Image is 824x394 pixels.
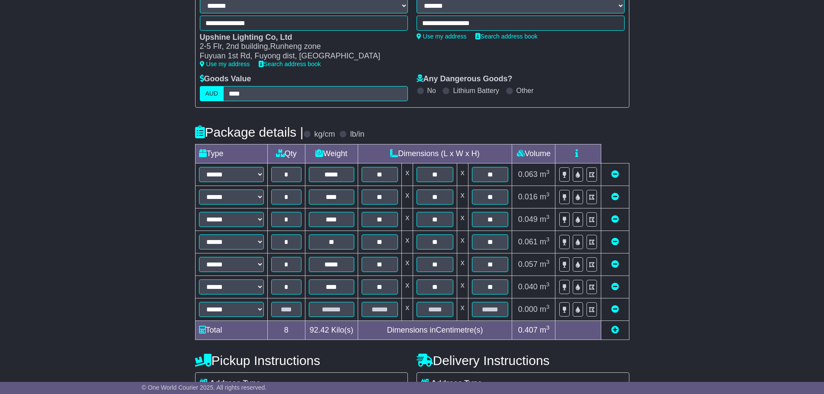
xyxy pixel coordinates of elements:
[518,170,538,179] span: 0.063
[427,86,436,95] label: No
[546,281,550,288] sup: 3
[259,61,321,67] a: Search address book
[518,260,538,269] span: 0.057
[358,144,512,163] td: Dimensions (L x W x H)
[310,326,329,334] span: 92.42
[518,215,538,224] span: 0.049
[350,130,364,139] label: lb/in
[417,74,513,84] label: Any Dangerous Goods?
[518,192,538,201] span: 0.016
[457,231,468,253] td: x
[546,214,550,220] sup: 3
[457,253,468,275] td: x
[611,282,619,291] a: Remove this item
[518,326,538,334] span: 0.407
[611,215,619,224] a: Remove this item
[417,353,629,368] h4: Delivery Instructions
[305,320,358,340] td: Kilo(s)
[402,275,413,298] td: x
[457,275,468,298] td: x
[200,61,250,67] a: Use my address
[195,144,267,163] td: Type
[200,51,399,61] div: Fuyuan 1st Rd, Fuyong dist, [GEOGRAPHIC_DATA]
[305,144,358,163] td: Weight
[540,260,550,269] span: m
[457,186,468,208] td: x
[453,86,499,95] label: Lithium Battery
[540,237,550,246] span: m
[200,379,261,388] label: Address Type
[546,169,550,175] sup: 3
[402,163,413,186] td: x
[195,125,304,139] h4: Package details |
[540,326,550,334] span: m
[540,170,550,179] span: m
[611,237,619,246] a: Remove this item
[475,33,538,40] a: Search address book
[267,144,305,163] td: Qty
[457,298,468,320] td: x
[402,231,413,253] td: x
[195,320,267,340] td: Total
[402,208,413,231] td: x
[518,305,538,314] span: 0.000
[421,379,482,388] label: Address Type
[200,86,224,101] label: AUD
[546,324,550,331] sup: 3
[546,259,550,265] sup: 3
[195,353,408,368] h4: Pickup Instructions
[546,236,550,243] sup: 3
[267,320,305,340] td: 8
[611,170,619,179] a: Remove this item
[457,208,468,231] td: x
[611,305,619,314] a: Remove this item
[611,192,619,201] a: Remove this item
[546,191,550,198] sup: 3
[512,144,555,163] td: Volume
[518,237,538,246] span: 0.061
[540,192,550,201] span: m
[417,33,467,40] a: Use my address
[402,253,413,275] td: x
[516,86,534,95] label: Other
[546,304,550,310] sup: 3
[402,298,413,320] td: x
[200,42,399,51] div: 2-5 Flr, 2nd building,Runheng zone
[518,282,538,291] span: 0.040
[200,74,251,84] label: Goods Value
[358,320,512,340] td: Dimensions in Centimetre(s)
[540,282,550,291] span: m
[402,186,413,208] td: x
[540,215,550,224] span: m
[457,163,468,186] td: x
[200,33,399,42] div: Upshine Lighting Co, Ltd
[611,260,619,269] a: Remove this item
[142,384,267,391] span: © One World Courier 2025. All rights reserved.
[314,130,335,139] label: kg/cm
[611,326,619,334] a: Add new item
[540,305,550,314] span: m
